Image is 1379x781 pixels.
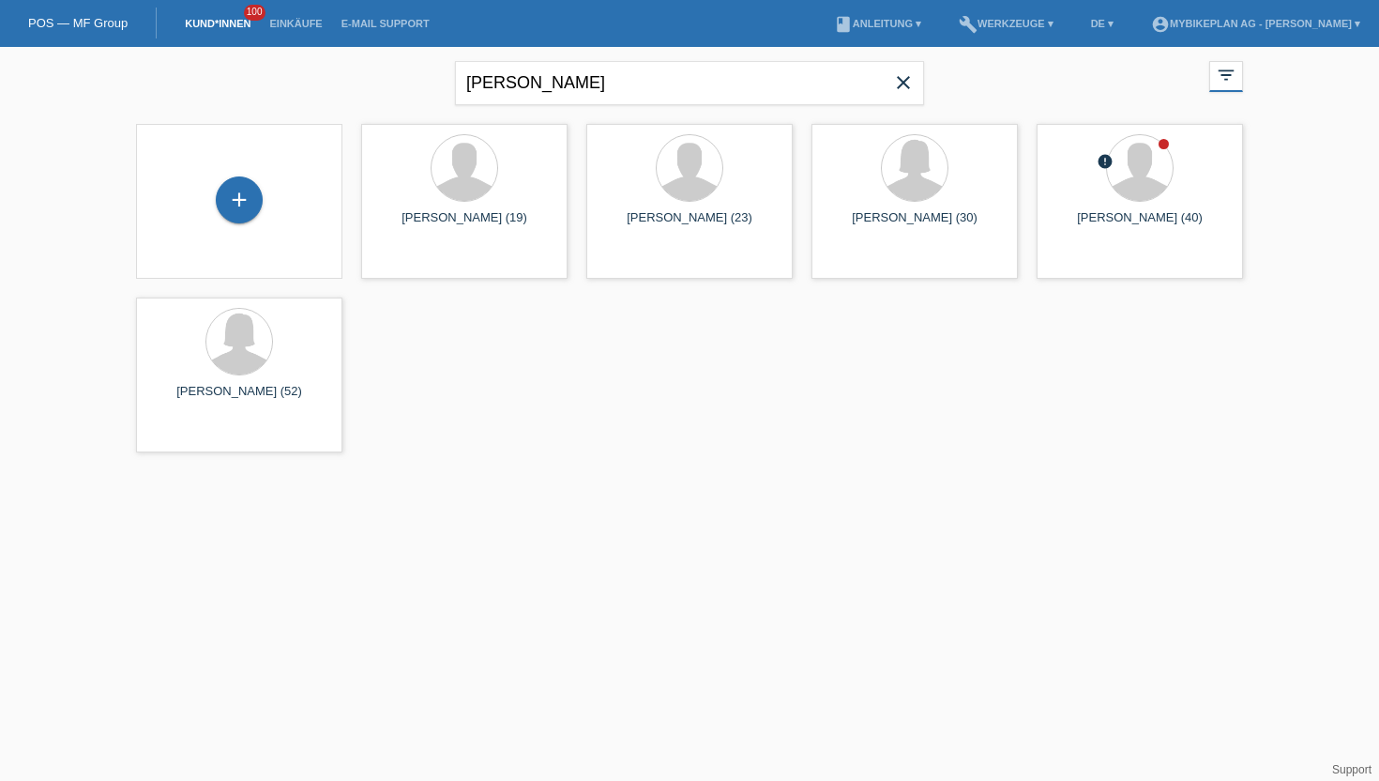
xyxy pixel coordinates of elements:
span: 100 [244,5,266,21]
a: DE ▾ [1082,18,1123,29]
i: filter_list [1216,65,1236,85]
i: book [834,15,853,34]
div: [PERSON_NAME] (40) [1052,210,1228,240]
a: bookAnleitung ▾ [825,18,931,29]
div: [PERSON_NAME] (19) [376,210,553,240]
i: build [959,15,977,34]
a: account_circleMybikeplan AG - [PERSON_NAME] ▾ [1142,18,1370,29]
a: buildWerkzeuge ▾ [949,18,1063,29]
a: E-Mail Support [332,18,439,29]
div: Kund*in hinzufügen [217,184,262,216]
a: Support [1332,763,1371,776]
div: Unbestätigt, in Bearbeitung [1097,153,1114,173]
a: Kund*innen [175,18,260,29]
a: Einkäufe [260,18,331,29]
i: account_circle [1151,15,1170,34]
i: close [892,71,915,94]
div: [PERSON_NAME] (23) [601,210,778,240]
input: Suche... [455,61,924,105]
div: [PERSON_NAME] (52) [151,384,327,414]
div: [PERSON_NAME] (30) [826,210,1003,240]
a: POS — MF Group [28,16,128,30]
i: error [1097,153,1114,170]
